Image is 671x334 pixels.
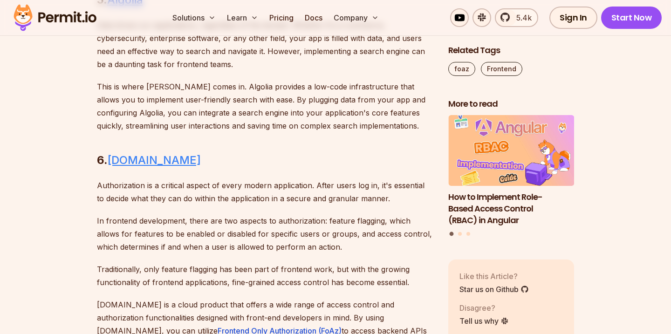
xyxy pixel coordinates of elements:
span: 5.4k [511,12,532,23]
a: Docs [301,8,326,27]
h2: More to read [448,98,574,110]
button: Solutions [169,8,219,27]
a: 5.4k [495,8,538,27]
img: Permit logo [9,2,101,34]
button: Company [330,8,383,27]
p: In frontend development, there are two aspects to authorization: feature flagging, which allows f... [97,214,433,253]
a: How to Implement Role-Based Access Control (RBAC) in AngularHow to Implement Role-Based Access Co... [448,116,574,226]
a: Sign In [549,7,597,29]
button: Go to slide 2 [458,232,462,236]
p: Traditionally, only feature flagging has been part of frontend work, but with the growing functio... [97,263,433,289]
p: Disagree? [459,302,509,314]
button: Learn [223,8,262,27]
h3: How to Implement Role-Based Access Control (RBAC) in Angular [448,191,574,226]
p: Authorization is a critical aspect of every modern application. After users log in, it's essentia... [97,179,433,205]
p: Data drives our applications, regardless of the domain. Whether it's e-commerce, cybersecurity, e... [97,19,433,71]
img: How to Implement Role-Based Access Control (RBAC) in Angular [448,116,574,186]
p: This is where [PERSON_NAME] comes in. Algolia provides a low-code infrastructure that allows you ... [97,80,433,132]
a: Frontend [481,62,522,76]
a: Tell us why [459,315,509,327]
a: Pricing [266,8,297,27]
button: Go to slide 3 [466,232,470,236]
h2: Related Tags [448,45,574,56]
a: [DOMAIN_NAME] [108,153,201,167]
a: Star us on Github [459,284,529,295]
li: 1 of 3 [448,116,574,226]
button: Go to slide 1 [450,232,454,236]
p: Like this Article? [459,271,529,282]
a: foaz [448,62,475,76]
div: Posts [448,116,574,238]
a: Start Now [601,7,662,29]
h2: 6. [97,116,433,168]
